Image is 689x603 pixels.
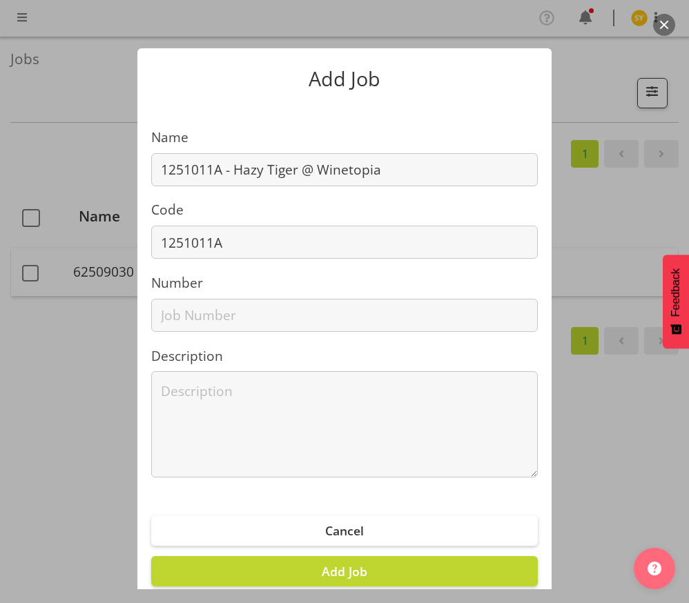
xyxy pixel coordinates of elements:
[151,153,538,186] input: Job Name
[151,273,538,293] label: Number
[151,200,538,220] label: Code
[151,515,538,546] button: Cancel
[151,556,538,586] button: Add Job
[670,268,682,317] span: Feedback
[151,346,538,366] label: Description
[325,522,364,539] span: Cancel
[648,562,661,575] img: help-xxl-2.png
[151,299,538,332] input: Job Number
[151,128,538,148] label: Name
[151,226,538,259] input: Job Code
[663,255,689,348] button: Feedback - Show survey
[151,69,538,89] p: Add Job
[322,563,367,580] span: Add Job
